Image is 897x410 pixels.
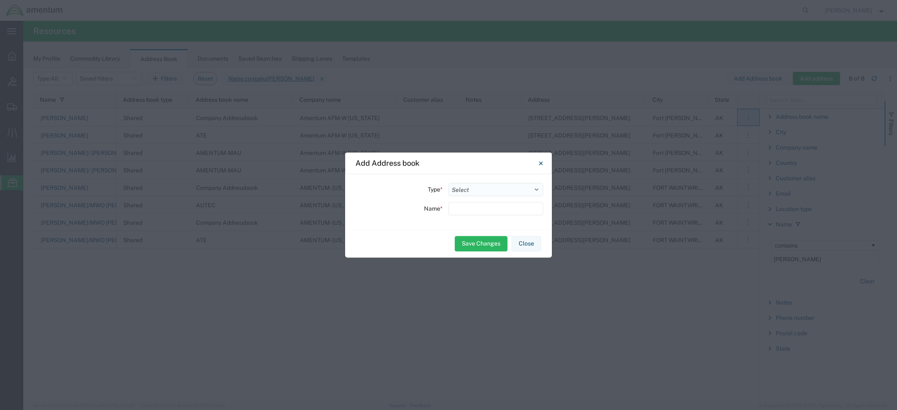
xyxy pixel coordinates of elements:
[355,157,419,169] h4: Add Address book
[512,236,541,252] button: Close
[424,202,443,215] label: Name
[532,155,549,172] button: Close
[428,183,443,196] label: Type
[455,236,507,252] button: Save Changes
